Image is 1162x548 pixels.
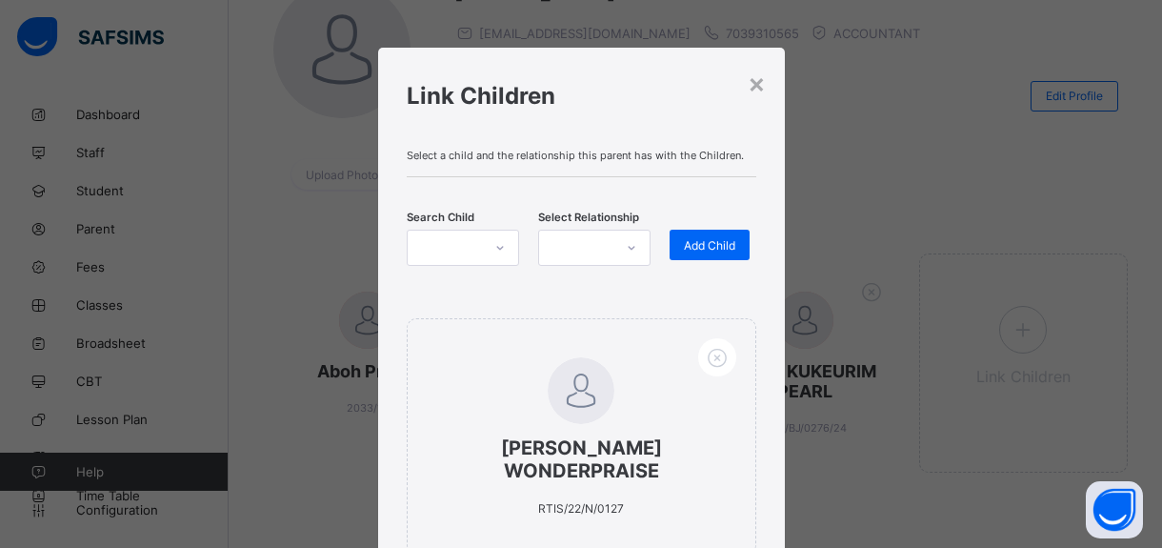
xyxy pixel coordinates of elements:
[748,67,766,99] div: ×
[538,211,639,224] span: Select Relationship
[684,238,735,253] span: Add Child
[407,82,756,110] h1: Link Children
[446,436,717,482] span: [PERSON_NAME] WONDERPRAISE
[407,211,474,224] span: Search Child
[538,501,624,516] span: RTIS/22/N/0127
[1086,481,1143,538] button: Open asap
[548,357,614,424] img: default.svg
[407,149,756,162] span: Select a child and the relationship this parent has with the Children.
